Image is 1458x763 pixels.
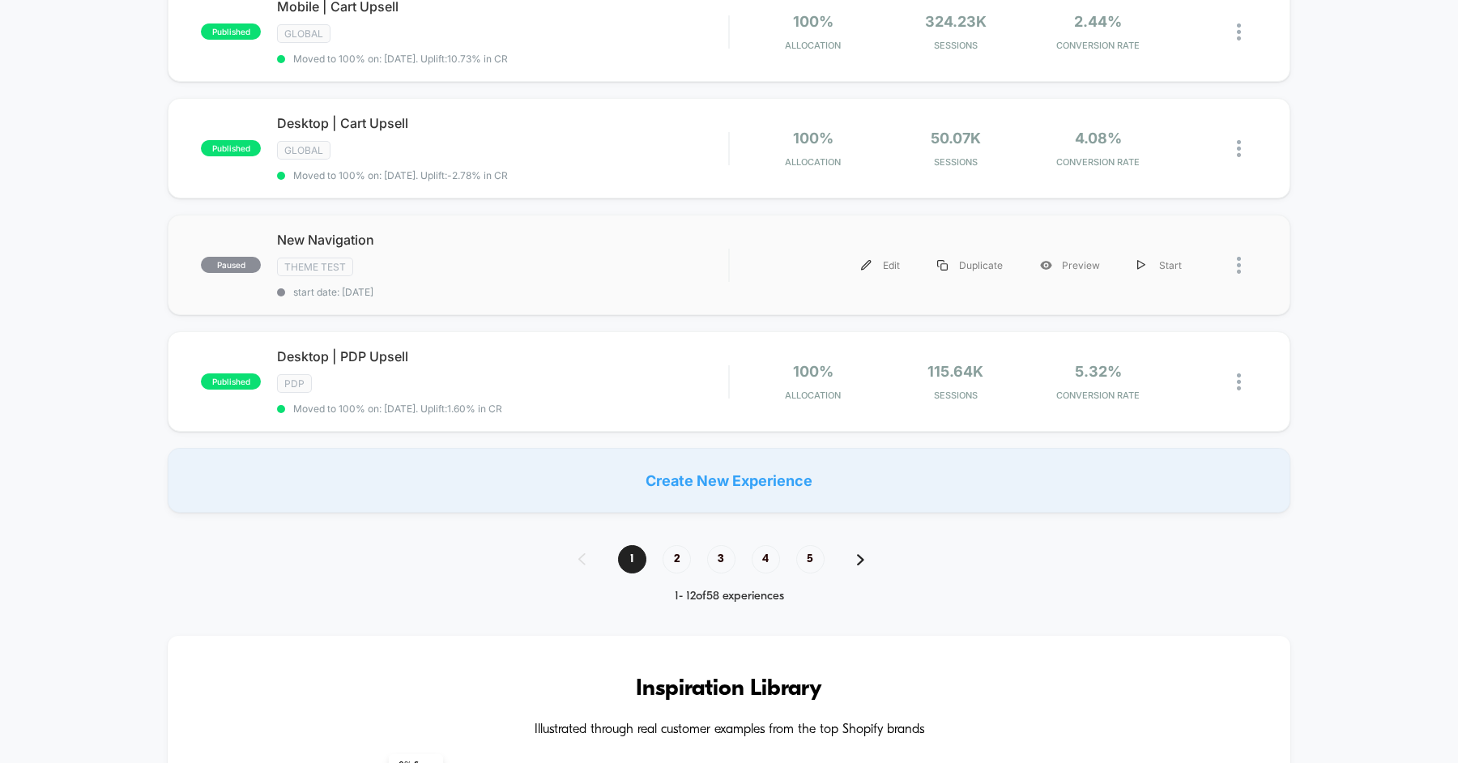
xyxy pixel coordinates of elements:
span: Sessions [889,390,1023,401]
img: menu [1137,260,1145,271]
span: 5.32% [1075,363,1122,380]
span: 115.64k [927,363,983,380]
span: 5 [796,545,825,573]
h4: Illustrated through real customer examples from the top Shopify brands [216,723,1242,738]
div: 1 - 12 of 58 experiences [562,590,897,603]
span: CONVERSION RATE [1031,390,1166,401]
span: 100% [793,363,833,380]
img: pagination forward [857,554,864,565]
span: published [201,23,261,40]
span: 100% [793,13,833,30]
div: Duplicate [919,247,1021,283]
div: Start [1119,247,1200,283]
span: 4.08% [1075,130,1122,147]
span: start date: [DATE] [277,286,728,298]
span: 100% [793,130,833,147]
span: 1 [618,545,646,573]
span: CONVERSION RATE [1031,40,1166,51]
span: Desktop | PDP Upsell [277,348,728,364]
span: GLOBAL [277,141,330,160]
span: GLOBAL [277,24,330,43]
span: Moved to 100% on: [DATE] . Uplift: 1.60% in CR [293,403,502,415]
span: 324.23k [925,13,987,30]
span: published [201,373,261,390]
div: Create New Experience [168,448,1290,513]
img: close [1237,373,1241,390]
span: Allocation [785,156,841,168]
img: menu [937,260,948,271]
span: Theme Test [277,258,353,276]
span: 50.07k [931,130,981,147]
span: Moved to 100% on: [DATE] . Uplift: 10.73% in CR [293,53,508,65]
span: published [201,140,261,156]
span: CONVERSION RATE [1031,156,1166,168]
h3: Inspiration Library [216,676,1242,702]
span: 2.44% [1074,13,1122,30]
span: paused [201,257,261,273]
img: close [1237,23,1241,40]
div: Preview [1021,247,1119,283]
span: Moved to 100% on: [DATE] . Uplift: -2.78% in CR [293,169,508,181]
div: Edit [842,247,919,283]
span: Sessions [889,156,1023,168]
img: close [1237,257,1241,274]
span: Sessions [889,40,1023,51]
span: Desktop | Cart Upsell [277,115,728,131]
span: Allocation [785,390,841,401]
span: PDP [277,374,312,393]
span: 4 [752,545,780,573]
span: 3 [707,545,735,573]
img: close [1237,140,1241,157]
span: Allocation [785,40,841,51]
img: menu [861,260,872,271]
span: New Navigation [277,232,728,248]
span: 2 [663,545,691,573]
